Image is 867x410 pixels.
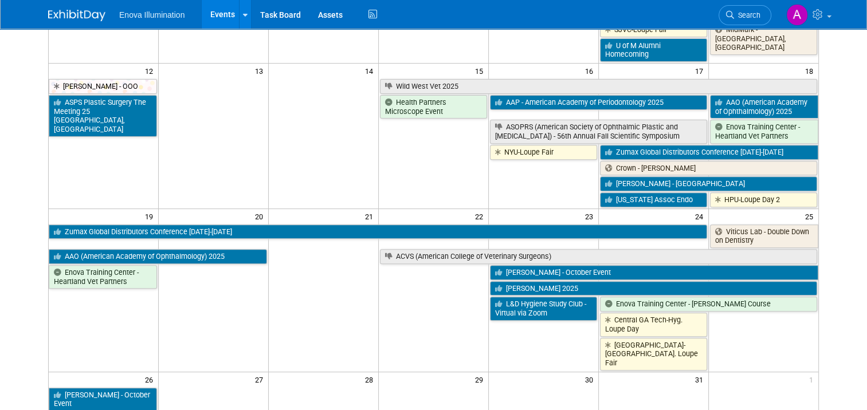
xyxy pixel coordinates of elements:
[364,209,378,223] span: 21
[474,209,488,223] span: 22
[804,209,818,223] span: 25
[119,10,185,19] span: Enova Illumination
[804,64,818,78] span: 18
[710,192,817,207] a: HPU-Loupe Day 2
[710,120,818,143] a: Enova Training Center - Heartland Vet Partners
[474,64,488,78] span: 15
[49,95,157,137] a: ASPS Plastic Surgery The Meeting 25 [GEOGRAPHIC_DATA], [GEOGRAPHIC_DATA]
[600,192,707,207] a: [US_STATE] Assoc Endo
[584,209,598,223] span: 23
[710,22,817,55] a: MidMark - [GEOGRAPHIC_DATA], [GEOGRAPHIC_DATA]
[380,249,817,264] a: ACVS (American College of Veterinary Surgeons)
[600,145,818,160] a: Zumax Global Distributors Conference [DATE]-[DATE]
[144,209,158,223] span: 19
[49,265,157,289] a: Enova Training Center - Heartland Vet Partners
[600,297,817,312] a: Enova Training Center - [PERSON_NAME] Course
[490,95,707,110] a: AAP - American Academy of Periodontology 2025
[600,161,817,176] a: Crown - [PERSON_NAME]
[600,22,707,37] a: SJVC-Loupe Fair
[584,64,598,78] span: 16
[254,209,268,223] span: 20
[694,64,708,78] span: 17
[364,372,378,387] span: 28
[490,120,707,143] a: ASOPRS (American Society of Ophthalmic Plastic and [MEDICAL_DATA]) - 56th Annual Fall Scientific ...
[490,145,597,160] a: NYU-Loupe Fair
[490,265,818,280] a: [PERSON_NAME] - October Event
[600,313,707,336] a: Central GA Tech-Hyg. Loupe Day
[600,176,817,191] a: [PERSON_NAME] - [GEOGRAPHIC_DATA]
[48,10,105,21] img: ExhibitDay
[144,372,158,387] span: 26
[144,64,158,78] span: 12
[490,297,597,320] a: L&D Hygiene Study Club - Virtual via Zoom
[710,224,818,248] a: Viticus Lab - Double Down on Dentistry
[49,224,707,239] a: Zumax Global Distributors Conference [DATE]-[DATE]
[380,95,487,119] a: Health Partners Microscope Event
[490,281,817,296] a: [PERSON_NAME] 2025
[808,372,818,387] span: 1
[49,79,157,94] a: [PERSON_NAME] - OOO
[694,209,708,223] span: 24
[254,64,268,78] span: 13
[380,79,817,94] a: Wild West Vet 2025
[49,249,267,264] a: AAO (American Academy of Ophthalmology) 2025
[786,4,808,26] img: Andrea Miller
[364,64,378,78] span: 14
[584,372,598,387] span: 30
[734,11,760,19] span: Search
[474,372,488,387] span: 29
[710,95,818,119] a: AAO (American Academy of Ophthalmology) 2025
[600,38,707,62] a: U of M Alumni Homecoming
[719,5,771,25] a: Search
[694,372,708,387] span: 31
[600,338,707,370] a: [GEOGRAPHIC_DATA]-[GEOGRAPHIC_DATA]. Loupe Fair
[254,372,268,387] span: 27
